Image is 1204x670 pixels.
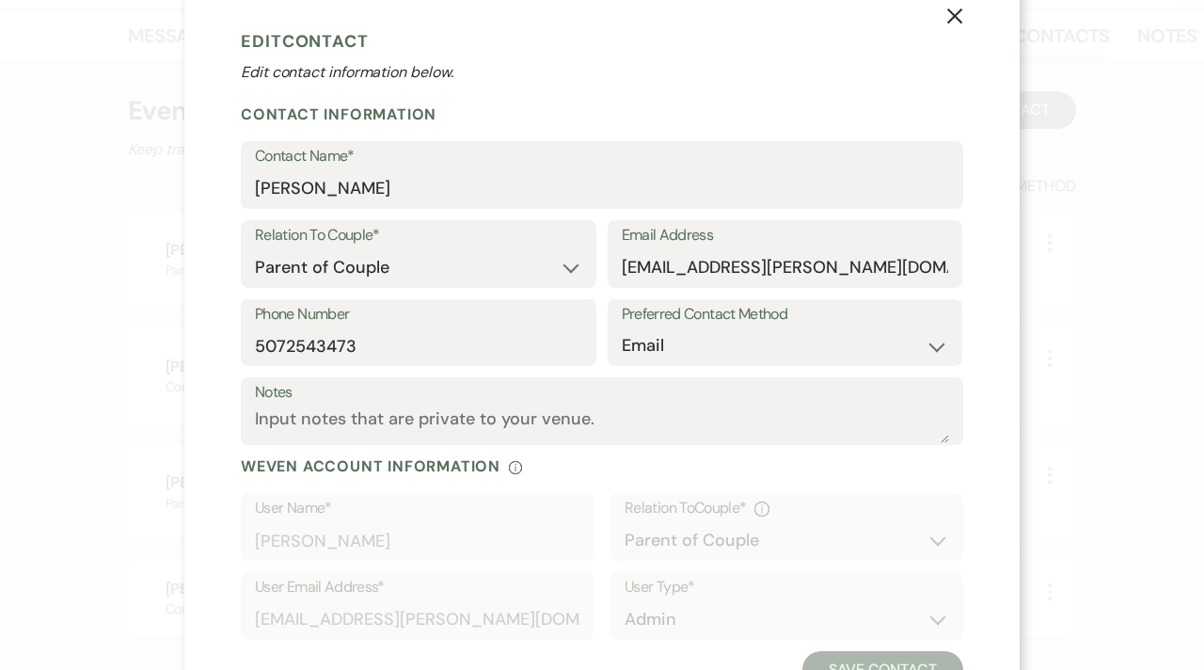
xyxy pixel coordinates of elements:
[255,574,579,601] label: User Email Address*
[255,301,582,328] label: Phone Number
[622,301,949,328] label: Preferred Contact Method
[622,222,949,249] label: Email Address
[255,170,949,207] input: First and Last Name
[625,574,949,601] label: User Type*
[255,222,582,249] label: Relation To Couple*
[255,379,949,407] label: Notes
[255,495,579,522] label: User Name*
[255,143,949,170] label: Contact Name*
[625,495,949,522] div: Relation To Couple *
[241,104,963,124] h2: Contact Information
[241,27,963,56] h1: Edit Contact
[241,456,963,476] div: Weven Account Information
[241,61,963,84] p: Edit contact information below.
